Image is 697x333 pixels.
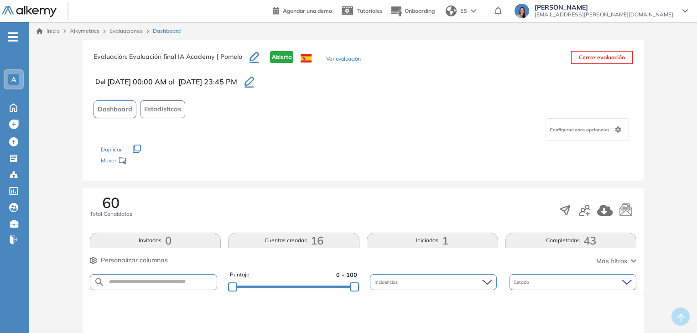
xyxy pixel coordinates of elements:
[36,27,60,35] a: Inicio
[101,153,192,170] div: Mover
[546,118,629,141] div: Configuraciones opcionales
[375,279,400,286] span: Incidencias
[571,51,633,64] button: Cerrar evaluación
[90,255,168,265] button: Personalizar columnas
[90,233,221,248] button: Invitados0
[336,271,357,279] span: 0 - 100
[140,100,185,118] button: Estadísticas
[126,52,242,61] span: : Evaluación final IA Academy | Pomelo
[370,274,497,290] div: Incidencias
[405,7,435,14] span: Onboarding
[101,255,168,265] span: Personalizar columnas
[95,77,105,87] span: Del
[178,76,237,87] span: [DATE] 23:45 PM
[550,126,611,133] span: Configuraciones opcionales
[357,7,383,14] span: Tutoriales
[367,233,498,248] button: Iniciadas1
[446,5,457,16] img: world
[596,256,627,266] span: Más filtros
[153,27,181,35] span: Dashboard
[273,5,332,16] a: Agendar una demo
[283,7,332,14] span: Agendar una demo
[471,9,476,13] img: arrow
[2,6,57,17] img: Logo
[101,146,122,153] span: Duplicar
[94,276,105,288] img: SEARCH_ALT
[94,100,136,118] button: Dashboard
[270,51,293,63] span: Abierta
[102,195,120,210] span: 60
[460,7,467,15] span: ES
[390,1,435,21] button: Onboarding
[168,76,175,87] span: al
[651,289,697,333] div: Widget de chat
[94,51,250,70] h3: Evaluación
[535,11,673,18] span: [EMAIL_ADDRESS][PERSON_NAME][DOMAIN_NAME]
[109,27,143,34] a: Evaluaciones
[90,210,132,218] span: Total Candidatos
[11,76,16,83] span: A
[326,55,361,64] button: Ver evaluación
[301,54,312,62] img: ESP
[228,233,359,248] button: Cuentas creadas16
[144,104,181,114] span: Estadísticas
[98,104,132,114] span: Dashboard
[8,36,18,38] i: -
[651,289,697,333] iframe: Chat Widget
[514,279,531,286] span: Estado
[596,256,636,266] button: Más filtros
[230,271,250,279] span: Puntaje
[505,233,637,248] button: Completadas43
[510,274,636,290] div: Estado
[107,76,166,87] span: [DATE] 00:00 AM
[70,27,99,34] span: Alkymetrics
[535,4,673,11] span: [PERSON_NAME]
